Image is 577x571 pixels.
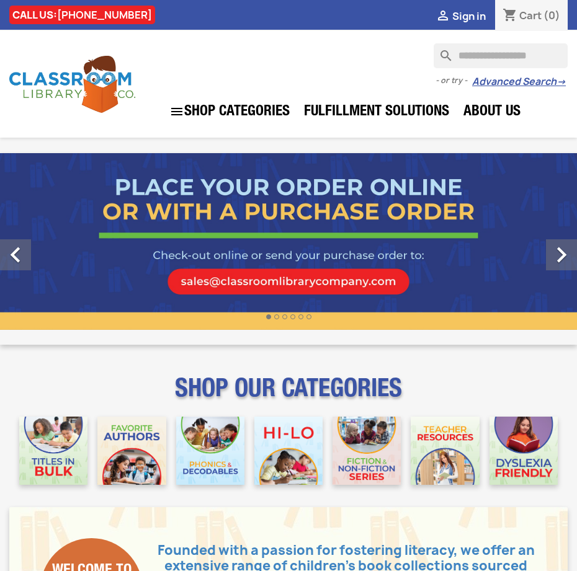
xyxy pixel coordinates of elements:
[490,417,558,485] img: CLC_Dyslexia_Mobile.jpg
[9,6,155,24] div: CALL US:
[436,74,472,87] span: - or try -
[543,9,560,22] span: (0)
[333,417,401,485] img: CLC_Fiction_Nonfiction_Mobile.jpg
[457,100,527,125] a: About Us
[436,9,450,24] i: 
[436,9,486,23] a:  Sign in
[9,384,568,407] p: SHOP OUR CATEGORIES
[411,417,479,485] img: CLC_Teacher_Resources_Mobile.jpg
[434,43,568,68] input: Search
[557,76,566,88] span: →
[254,417,323,485] img: CLC_HiLo_Mobile.jpg
[97,417,166,485] img: CLC_Favorite_Authors_Mobile.jpg
[57,8,152,22] a: [PHONE_NUMBER]
[452,9,486,23] span: Sign in
[9,56,135,113] img: Classroom Library Company
[546,239,577,270] i: 
[519,9,542,22] span: Cart
[169,104,184,119] i: 
[19,417,87,485] img: CLC_Bulk_Mobile.jpg
[163,98,296,125] a: SHOP CATEGORIES
[298,100,455,125] a: Fulfillment Solutions
[503,9,517,24] i: shopping_cart
[176,417,244,485] img: CLC_Phonics_And_Decodables_Mobile.jpg
[434,43,449,58] i: search
[472,76,566,88] a: Advanced Search→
